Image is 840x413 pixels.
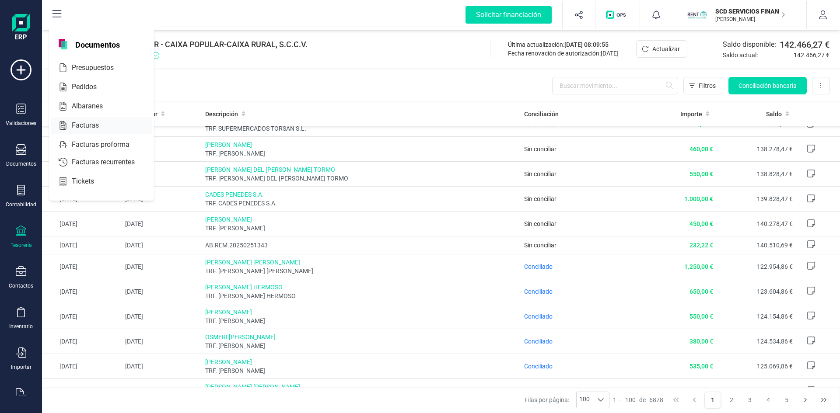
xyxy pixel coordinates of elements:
span: Documentos [70,39,125,49]
div: - [613,396,663,404]
td: [DATE] [42,187,122,212]
td: [DATE] [42,162,122,187]
td: [DATE] [122,236,201,254]
td: 123.604,86 € [717,279,796,304]
button: Actualizar [636,40,687,58]
td: [DATE] [42,329,122,354]
td: [DATE] [122,378,201,403]
td: [DATE] [42,304,122,329]
span: Conciliado [524,288,553,295]
span: Facturas [68,120,115,131]
button: Page 2 [723,392,740,408]
td: 122.954,86 € [717,254,796,279]
span: Albaranes [68,101,119,111]
span: Conciliado [524,363,553,370]
span: Sin conciliar [524,242,556,249]
span: Tickets [68,176,110,187]
span: 6878 [649,396,663,404]
td: [DATE] [122,304,201,329]
div: Tesorería [10,242,32,249]
span: Importe [680,110,702,118]
span: Sin conciliar [524,170,556,177]
button: Page 3 [742,392,758,408]
span: [PERSON_NAME] [205,140,518,149]
span: 1 [613,396,616,404]
div: Validaciones [6,120,36,127]
td: 138.278,47 € [717,137,796,162]
td: [DATE] [122,162,201,187]
span: [FINANCIAL_ID] [100,51,308,61]
span: AB.REM.20250251343 [205,241,518,250]
span: 650,00 € [689,288,713,295]
img: SC [687,5,707,24]
button: Next Page [797,392,814,408]
span: 1.250,00 € [684,263,713,270]
button: First Page [668,392,684,408]
span: 535,00 € [689,363,713,370]
span: [PERSON_NAME] [205,308,518,316]
span: Saldo actual: [723,51,790,59]
span: Conciliado [524,313,553,320]
button: Previous Page [686,392,703,408]
td: [DATE] [42,254,122,279]
span: TRF. [PERSON_NAME] [205,149,518,158]
td: 140.510,69 € [717,236,796,254]
span: Sin conciliar [524,146,556,153]
td: 125.419,86 € [717,378,796,403]
p: [PERSON_NAME] [715,16,785,23]
td: [DATE] [122,254,201,279]
span: Facturas proforma [68,139,145,150]
td: 140.278,47 € [717,212,796,236]
span: TRF. CADES PENEDES S.A. [205,199,518,208]
td: [DATE] [42,279,122,304]
span: 142.466,27 € [794,51,829,59]
button: Conciliación bancaria [728,77,807,94]
span: de [639,396,646,404]
span: 460,00 € [689,146,713,153]
span: [DATE] 08:09:55 [564,41,609,48]
div: Filas por página: [525,392,609,408]
span: TRF. [PERSON_NAME] [PERSON_NAME] [205,267,518,275]
span: TRF. [PERSON_NAME] [205,341,518,350]
span: 232,22 € [689,242,713,249]
div: Fecha renovación de autorización: [508,49,619,58]
div: Documentos [6,160,36,167]
span: [PERSON_NAME] [205,215,518,224]
span: [PERSON_NAME] HERMOSO [205,283,518,292]
td: [DATE] [42,236,122,254]
td: [DATE] [122,354,201,378]
span: Filtros [699,81,716,90]
span: 100 [625,396,636,404]
span: TRF. [PERSON_NAME] DEL [PERSON_NAME] TORMO [205,174,518,183]
div: Solicitar financiación [465,6,552,24]
span: OSMERI [PERSON_NAME] [205,333,518,341]
span: CAIXA POPULAR - CAIXA POPULAR-CAIXA RURAL, S.C.C.V. [100,38,308,51]
span: 450,00 € [689,220,713,227]
input: Buscar movimiento... [552,77,678,94]
td: [DATE] [122,187,201,212]
span: 550,00 € [689,170,713,177]
td: 139.828,47 € [717,187,796,212]
span: [DATE] [601,50,619,57]
img: Logo Finanedi [12,14,30,42]
span: CADES PENEDES S.A. [205,190,518,199]
button: Last Page [815,392,832,408]
td: [DATE] [42,212,122,236]
span: [PERSON_NAME] [205,357,518,366]
span: Conciliación bancaria [738,81,797,90]
td: 125.069,86 € [717,354,796,378]
button: SCSCD SERVICIOS FINANCIEROS SL[PERSON_NAME] [684,1,796,29]
span: Conciliado [524,263,553,270]
span: Facturas recurrentes [68,157,150,167]
td: [DATE] [42,378,122,403]
span: Saldo disponible: [723,39,776,50]
td: [DATE] [122,329,201,354]
span: Conciliación [524,110,559,118]
span: 142.466,27 € [780,38,829,51]
div: Última actualización: [508,40,619,49]
span: Sin conciliar [524,220,556,227]
td: [DATE] [122,137,201,162]
button: Filtros [683,77,723,94]
span: Presupuestos [68,62,129,73]
td: [DATE] [122,212,201,236]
